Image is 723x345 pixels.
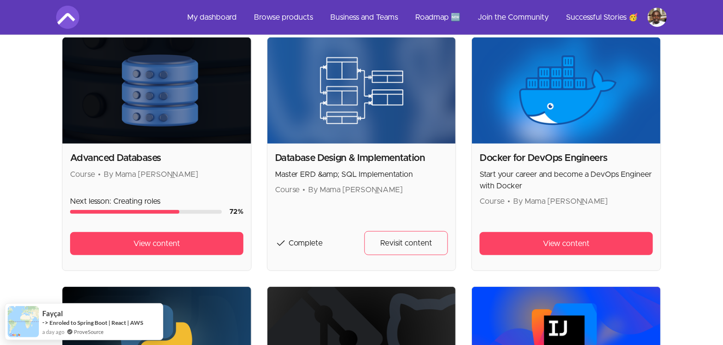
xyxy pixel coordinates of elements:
span: a day ago [42,328,64,336]
h2: Database Design & Implementation [275,151,448,165]
span: • [507,197,510,205]
span: -> [42,319,48,326]
span: By Mama [PERSON_NAME] [104,171,198,178]
a: Business and Teams [323,6,406,29]
a: Enroled to Spring Boot | React | AWS [49,319,143,326]
a: Join the Community [470,6,556,29]
img: Amigoscode logo [56,6,79,29]
span: By Mama [PERSON_NAME] [309,186,403,194]
img: Product image for Advanced Databases [62,37,251,144]
span: Fayçal [42,309,63,318]
a: Browse products [246,6,321,29]
a: View content [480,232,653,255]
span: Course [480,197,505,205]
span: check [275,237,287,249]
span: Course [70,171,95,178]
a: ProveSource [74,328,104,336]
img: Product image for Database Design & Implementation [267,37,456,144]
p: Next lesson: Creating roles [70,196,243,207]
p: Start your career and become a DevOps Engineer with Docker [480,169,653,192]
nav: Main [180,6,667,29]
h2: Advanced Databases [70,151,243,165]
span: Revisit content [380,237,432,249]
div: Course progress [70,210,222,214]
span: Complete [289,239,323,247]
img: Profile image for Kiima Samuel [648,8,667,27]
p: Master ERD &amp; SQL Implementation [275,169,448,180]
span: By Mama [PERSON_NAME] [513,197,608,205]
span: 72 % [229,209,243,215]
a: My dashboard [180,6,244,29]
span: Course [275,186,300,194]
a: Revisit content [364,231,448,255]
img: provesource social proof notification image [8,306,39,337]
a: View content [70,232,243,255]
span: View content [543,238,590,249]
span: • [98,171,101,178]
h2: Docker for DevOps Engineers [480,151,653,165]
a: Roadmap 🆕 [408,6,468,29]
span: • [303,186,306,194]
a: Successful Stories 🥳 [558,6,646,29]
img: Product image for Docker for DevOps Engineers [472,37,661,144]
span: View content [133,238,180,249]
